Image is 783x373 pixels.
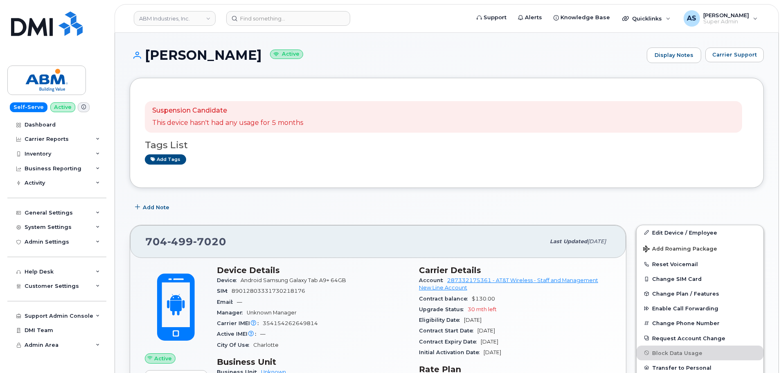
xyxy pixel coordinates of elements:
span: 89012803331730218176 [232,288,305,294]
a: Add tags [145,154,186,165]
span: 7020 [193,235,226,248]
button: Add Roaming Package [637,240,763,257]
small: Active [270,50,303,59]
span: Contract balance [419,296,472,302]
span: Enable Call Forwarding [652,305,718,312]
span: [DATE] [484,349,501,355]
button: Enable Call Forwarding [637,301,763,316]
span: Active [154,355,172,362]
span: $130.00 [472,296,495,302]
span: Initial Activation Date [419,349,484,355]
button: Change Plan / Features [637,286,763,301]
span: Manager [217,310,247,316]
h3: Tags List [145,140,749,150]
span: Upgrade Status [419,306,468,312]
span: Change Plan / Features [652,291,719,297]
span: Contract Start Date [419,328,477,334]
a: Display Notes [647,47,701,63]
span: Eligibility Date [419,317,464,323]
span: Email [217,299,237,305]
span: Unknown Manager [247,310,297,316]
span: Add Note [143,203,169,211]
button: Request Account Change [637,331,763,346]
h1: [PERSON_NAME] [130,48,643,62]
a: Edit Device / Employee [637,225,763,240]
span: 499 [167,235,193,248]
span: Device [217,277,241,283]
span: [DATE] [587,238,606,244]
button: Block Data Usage [637,346,763,360]
span: Add Roaming Package [643,246,717,253]
span: Account [419,277,447,283]
p: Suspension Candidate [152,106,303,115]
span: Carrier Support [712,51,757,59]
p: This device hasn't had any usage for 5 months [152,118,303,128]
span: Last updated [550,238,587,244]
a: 287332175361 - AT&T Wireless - Staff and Management New Line Account [419,277,598,291]
span: Contract Expiry Date [419,339,481,345]
h3: Device Details [217,265,409,275]
span: — [237,299,242,305]
button: Add Note [130,200,176,215]
span: 704 [145,235,226,248]
button: Change Phone Number [637,316,763,330]
button: Reset Voicemail [637,257,763,271]
span: [DATE] [481,339,498,345]
button: Carrier Support [705,47,764,62]
h3: Carrier Details [419,265,611,275]
span: City Of Use [217,342,253,348]
button: Change SIM Card [637,271,763,286]
span: [DATE] [464,317,482,323]
span: Charlotte [253,342,279,348]
span: Carrier IMEI [217,320,263,326]
span: 30 mth left [468,306,497,312]
span: [DATE] [477,328,495,334]
h3: Business Unit [217,357,409,367]
span: — [260,331,265,337]
span: 354154262649814 [263,320,318,326]
span: SIM [217,288,232,294]
span: Android Samsung Galaxy Tab A9+ 64GB [241,277,346,283]
span: Active IMEI [217,331,260,337]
